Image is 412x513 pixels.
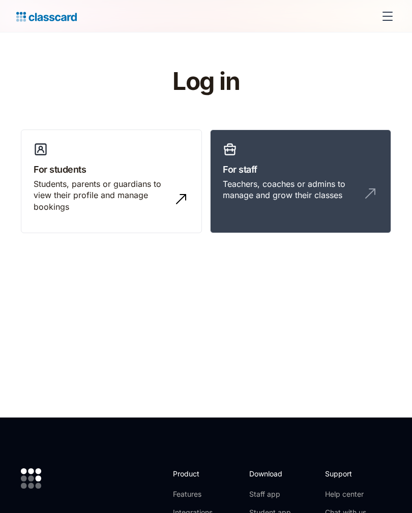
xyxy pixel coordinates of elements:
h2: Product [173,468,227,479]
a: home [16,9,77,23]
h2: Download [249,468,291,479]
div: Students, parents or guardians to view their profile and manage bookings [34,178,169,212]
a: Features [173,489,227,499]
a: For staffTeachers, coaches or admins to manage and grow their classes [210,130,391,233]
div: Teachers, coaches or admins to manage and grow their classes [223,178,358,201]
a: Staff app [249,489,291,499]
h2: Support [325,468,366,479]
a: For studentsStudents, parents or guardians to view their profile and manage bookings [21,130,202,233]
h3: For staff [223,163,378,176]
a: Help center [325,489,366,499]
div: menu [375,4,396,28]
h3: For students [34,163,189,176]
h1: Log in [45,68,368,95]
